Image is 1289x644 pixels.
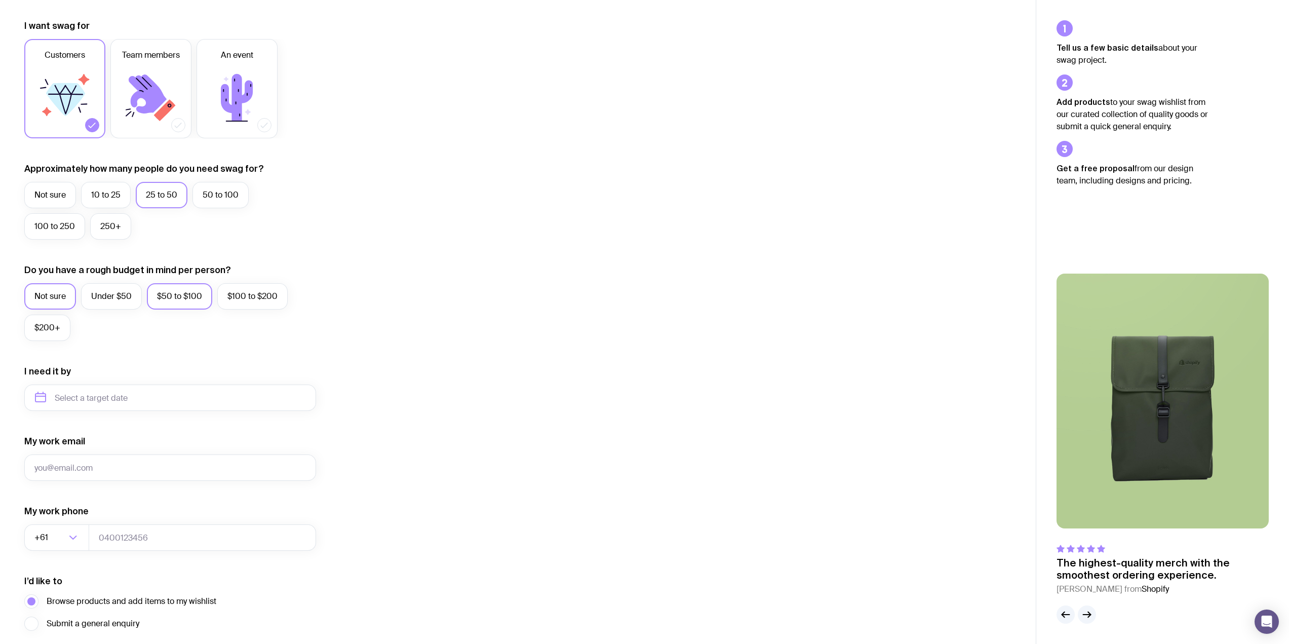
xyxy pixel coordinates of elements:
label: $200+ [24,315,70,341]
span: Customers [45,49,85,61]
input: 0400123456 [89,524,316,551]
label: I want swag for [24,20,90,32]
label: Under $50 [81,283,142,310]
label: Not sure [24,283,76,310]
input: Select a target date [24,385,316,411]
label: I need it by [24,365,71,377]
label: 10 to 25 [81,182,131,208]
strong: Tell us a few basic details [1057,43,1158,52]
label: 50 to 100 [192,182,249,208]
p: about your swag project. [1057,42,1208,66]
span: +61 [34,524,50,551]
input: you@email.com [24,454,316,481]
span: An event [221,49,253,61]
label: Approximately how many people do you need swag for? [24,163,264,175]
p: The highest-quality merch with the smoothest ordering experience. [1057,557,1269,581]
input: Search for option [50,524,66,551]
p: to your swag wishlist from our curated collection of quality goods or submit a quick general enqu... [1057,96,1208,133]
span: Team members [122,49,180,61]
strong: Add products [1057,97,1110,106]
label: Do you have a rough budget in mind per person? [24,264,231,276]
p: from our design team, including designs and pricing. [1057,162,1208,187]
label: My work email [24,435,85,447]
div: Search for option [24,524,89,551]
label: 25 to 50 [136,182,187,208]
label: $50 to $100 [147,283,212,310]
strong: Get a free proposal [1057,164,1135,173]
label: 100 to 250 [24,213,85,240]
label: Not sure [24,182,76,208]
span: Submit a general enquiry [47,618,139,630]
cite: [PERSON_NAME] from [1057,583,1269,595]
label: $100 to $200 [217,283,288,310]
label: I’d like to [24,575,62,587]
div: Open Intercom Messenger [1255,610,1279,634]
label: 250+ [90,213,131,240]
label: My work phone [24,505,89,517]
span: Browse products and add items to my wishlist [47,595,216,608]
span: Shopify [1142,584,1169,594]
